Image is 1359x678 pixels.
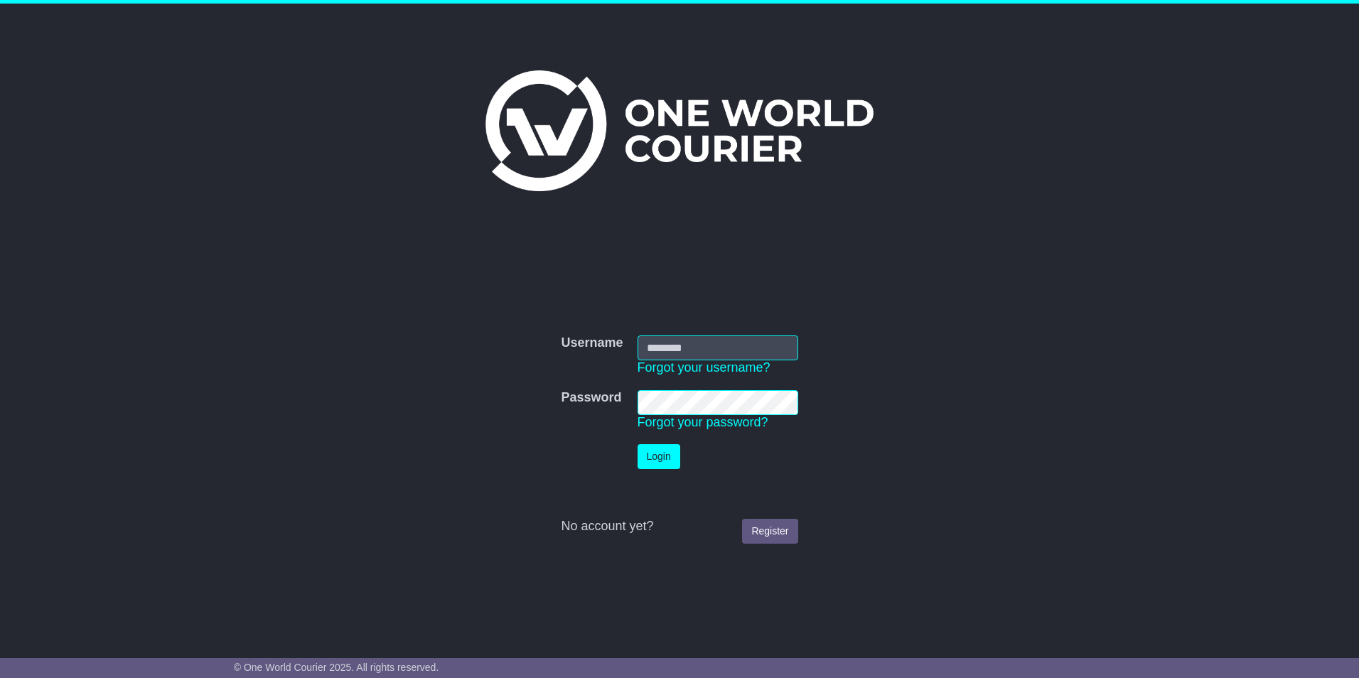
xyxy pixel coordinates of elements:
button: Login [638,444,680,469]
label: Password [561,390,621,406]
a: Forgot your password? [638,415,768,429]
img: One World [485,70,874,191]
a: Register [742,519,797,544]
a: Forgot your username? [638,360,770,375]
span: © One World Courier 2025. All rights reserved. [234,662,439,673]
div: No account yet? [561,519,797,534]
label: Username [561,335,623,351]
